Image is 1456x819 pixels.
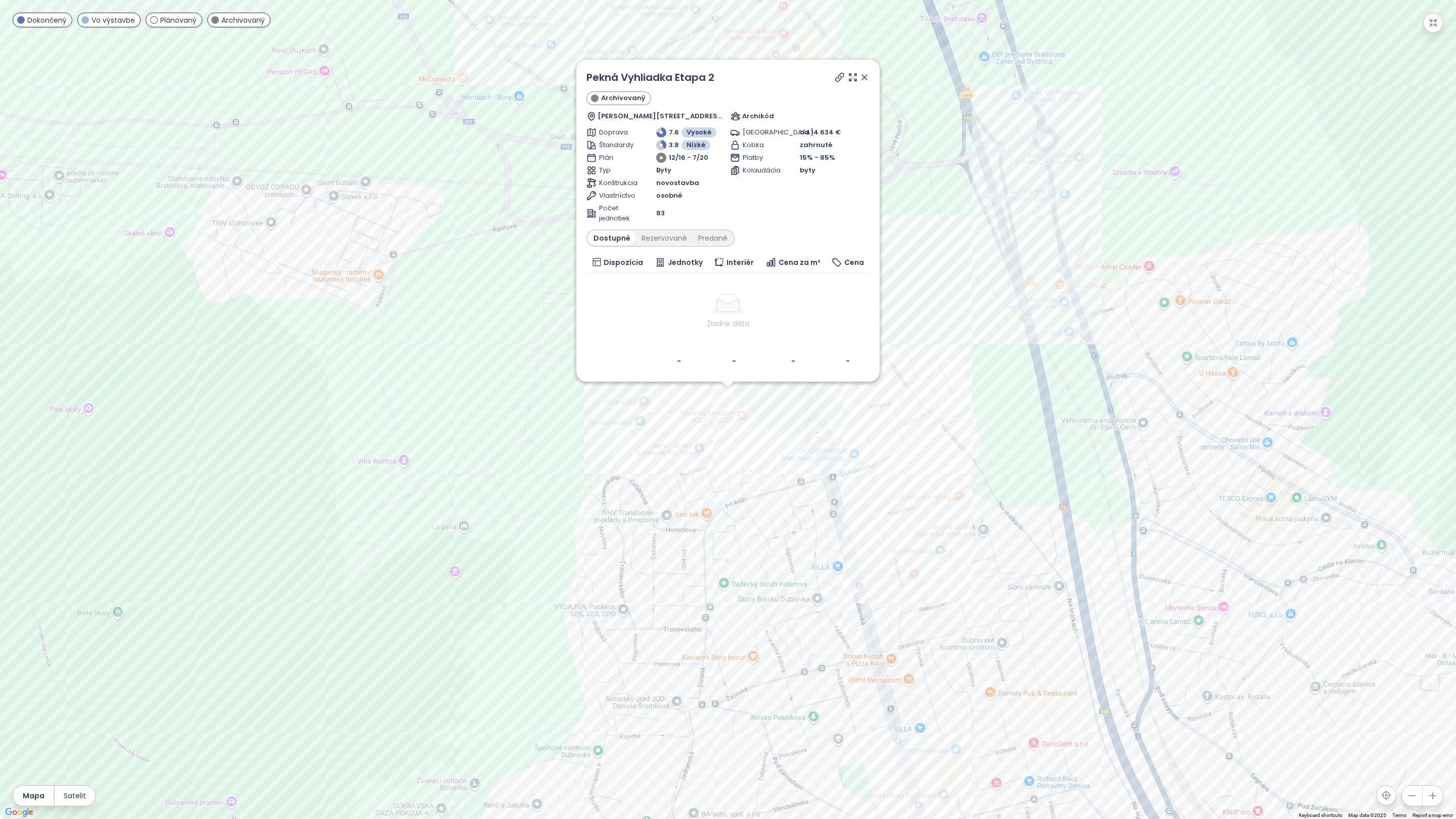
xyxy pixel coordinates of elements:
[586,70,714,84] a: Pekná Vyhliadka Etapa 2
[732,356,736,366] b: -
[598,111,725,121] span: [PERSON_NAME][STREET_ADDRESS]
[636,231,693,245] div: Rezervované
[1392,812,1406,818] a: Terms
[1299,812,1342,819] button: Keyboard shortcuts
[656,165,671,175] span: Byty
[800,153,835,162] span: 15% - 85%
[800,140,832,150] span: zahrnuté
[64,790,86,801] span: Satelit
[55,786,95,806] button: Satelit
[726,257,754,268] span: Interiér
[599,178,634,188] span: Konštrukcia
[669,153,708,163] span: 12/16 - 7/20
[92,15,135,26] span: Vo výstavbe
[669,140,679,150] span: 3.8
[599,127,634,138] span: Doprava
[13,786,54,806] button: Mapa
[3,806,36,819] a: Open this area in Google Maps (opens a new window)
[687,140,705,150] span: Nízké
[669,127,679,138] span: 7.6
[221,15,265,26] span: Archivovaný
[844,257,864,268] span: Cena
[1413,812,1453,818] a: Report a map error
[668,257,703,268] span: Jednotky
[656,208,665,218] span: 83
[743,153,778,163] span: Platby
[800,165,815,175] span: byty
[23,790,44,801] span: Mapa
[1348,812,1386,818] span: Map data ©2025
[588,231,636,245] div: Dostupné
[693,231,733,245] div: Predané
[590,318,866,329] div: Žiadne dáta
[599,165,634,175] span: Typ
[599,203,634,223] span: Počet jednotiek
[604,257,643,268] span: Dispozícia
[743,165,778,175] span: Kolaudácia
[846,356,850,366] b: -
[160,15,197,26] span: Plánovaný
[743,127,778,138] span: [GEOGRAPHIC_DATA]
[743,140,778,150] span: Kobka
[599,153,634,163] span: Plán
[687,127,711,138] span: Vysoké
[677,356,681,366] b: -
[599,140,634,150] span: Štandardy
[656,178,699,188] span: novostavba
[800,127,841,137] span: od 14 634 €
[656,191,682,201] span: osobné
[742,111,774,121] span: Archikód
[27,15,67,26] span: Dokončený
[779,257,821,268] span: Cena za m²
[599,191,634,201] span: Vlastníctvo
[601,93,646,103] span: Archivovaný
[791,356,795,366] b: -
[3,806,36,819] img: Google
